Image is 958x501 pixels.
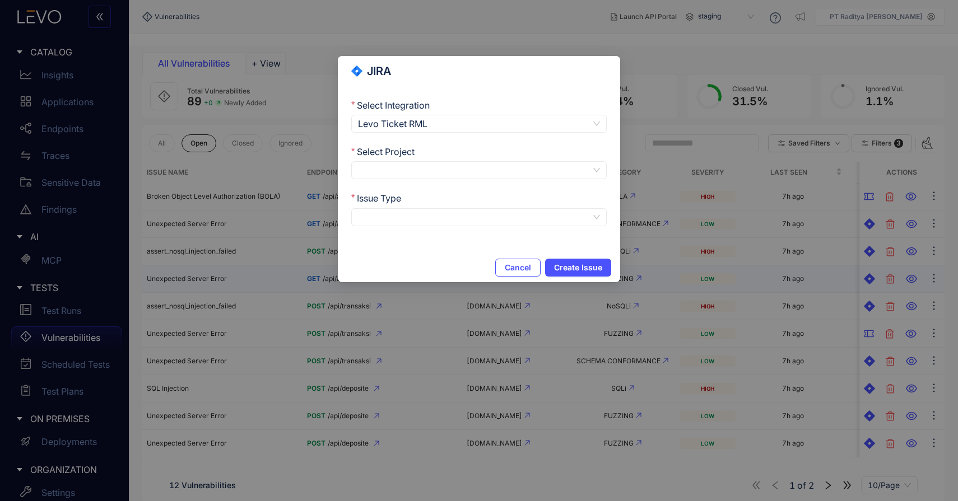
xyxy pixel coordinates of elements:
span: Cancel [505,263,531,272]
label: Select Integration [351,100,430,110]
div: JIRA [351,65,607,77]
label: Issue Type [351,193,401,203]
span: Levo Ticket RML [358,115,600,132]
button: Cancel [495,259,541,277]
button: Create Issue [545,259,611,277]
span: Create Issue [554,263,602,272]
label: Select Project [351,147,415,157]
